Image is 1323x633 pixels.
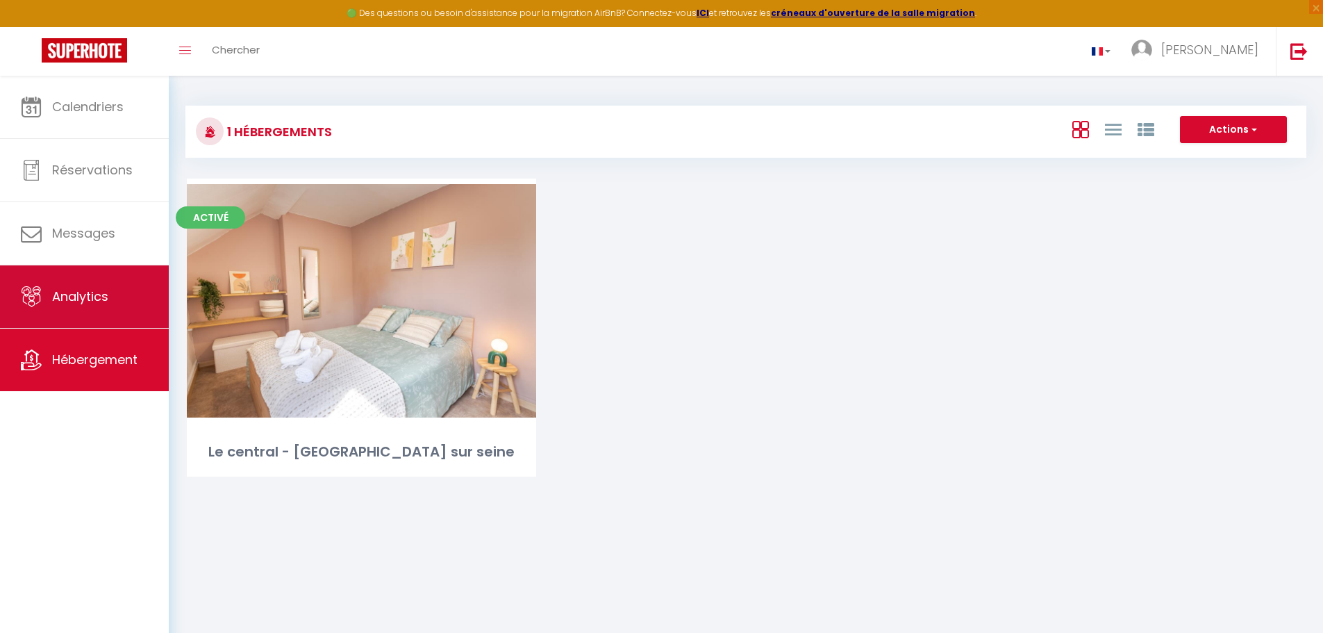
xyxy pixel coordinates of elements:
[201,27,270,76] a: Chercher
[771,7,975,19] a: créneaux d'ouverture de la salle migration
[224,116,332,147] h3: 1 Hébergements
[1180,116,1287,144] button: Actions
[1138,117,1154,140] a: Vue par Groupe
[1121,27,1276,76] a: ... [PERSON_NAME]
[176,206,245,229] span: Activé
[1131,40,1152,60] img: ...
[697,7,709,19] a: ICI
[1290,42,1308,60] img: logout
[52,98,124,115] span: Calendriers
[52,224,115,242] span: Messages
[187,441,536,463] div: Le central - [GEOGRAPHIC_DATA] sur seine
[212,42,260,57] span: Chercher
[52,351,138,368] span: Hébergement
[11,6,53,47] button: Ouvrir le widget de chat LiveChat
[52,161,133,179] span: Réservations
[1105,117,1122,140] a: Vue en Liste
[1072,117,1089,140] a: Vue en Box
[52,288,108,305] span: Analytics
[1161,41,1258,58] span: [PERSON_NAME]
[42,38,127,63] img: Super Booking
